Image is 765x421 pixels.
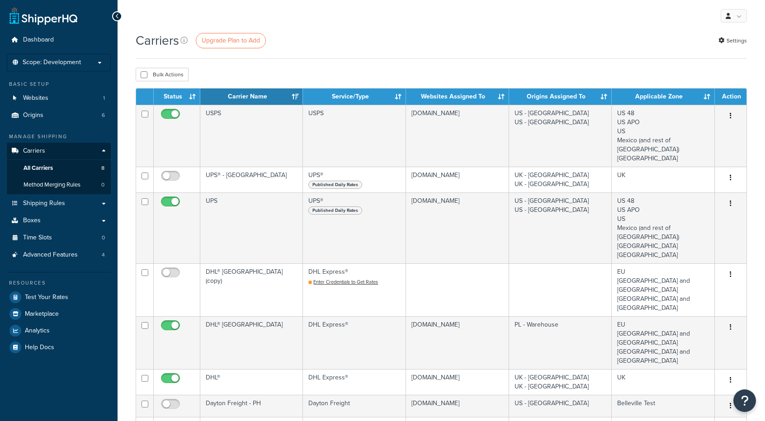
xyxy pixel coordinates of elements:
[23,36,54,44] span: Dashboard
[200,263,303,316] td: DHL® [GEOGRAPHIC_DATA] (copy)
[7,229,111,246] li: Time Slots
[200,105,303,167] td: USPS
[101,164,104,172] span: 8
[202,36,260,45] span: Upgrade Plan to Add
[7,90,111,107] li: Websites
[7,279,111,287] div: Resources
[200,369,303,395] td: DHL®
[406,167,509,192] td: [DOMAIN_NAME]
[308,206,362,215] span: Published Daily Rates
[23,200,65,207] span: Shipping Rules
[406,369,509,395] td: [DOMAIN_NAME]
[7,289,111,305] a: Test Your Rates
[509,167,612,192] td: UK - [GEOGRAPHIC_DATA] UK - [GEOGRAPHIC_DATA]
[102,251,105,259] span: 4
[7,160,111,177] a: All Carriers 8
[23,147,45,155] span: Carriers
[509,105,612,167] td: US - [GEOGRAPHIC_DATA] US - [GEOGRAPHIC_DATA]
[23,217,41,225] span: Boxes
[406,316,509,369] td: [DOMAIN_NAME]
[200,192,303,263] td: UPS
[406,192,509,263] td: [DOMAIN_NAME]
[7,133,111,140] div: Manage Shipping
[715,89,746,105] th: Action
[23,59,81,66] span: Scope: Development
[308,181,362,189] span: Published Daily Rates
[612,316,715,369] td: EU [GEOGRAPHIC_DATA] and [GEOGRAPHIC_DATA] [GEOGRAPHIC_DATA] and [GEOGRAPHIC_DATA]
[24,181,80,189] span: Method Merging Rules
[7,80,111,88] div: Basic Setup
[303,167,406,192] td: UPS®
[718,34,747,47] a: Settings
[7,195,111,212] a: Shipping Rules
[7,229,111,246] a: Time Slots 0
[612,167,715,192] td: UK
[23,234,52,242] span: Time Slots
[7,160,111,177] li: All Carriers
[303,369,406,395] td: DHL Express®
[612,369,715,395] td: UK
[103,94,105,102] span: 1
[136,68,189,81] button: Bulk Actions
[612,89,715,105] th: Applicable Zone: activate to sort column ascending
[7,306,111,322] a: Marketplace
[102,112,105,119] span: 6
[154,89,200,105] th: Status: activate to sort column ascending
[102,234,105,242] span: 0
[509,395,612,417] td: US - [GEOGRAPHIC_DATA]
[7,143,111,159] a: Carriers
[303,395,406,417] td: Dayton Freight
[136,32,179,49] h1: Carriers
[200,395,303,417] td: Dayton Freight - PH
[303,263,406,316] td: DHL Express®
[200,167,303,192] td: UPS® - [GEOGRAPHIC_DATA]
[303,89,406,105] th: Service/Type: activate to sort column ascending
[612,395,715,417] td: Belleville Test
[308,278,378,285] a: Enter Credentials to Get Rates
[303,316,406,369] td: DHL Express®
[733,389,756,412] button: Open Resource Center
[101,181,104,189] span: 0
[7,247,111,263] li: Advanced Features
[7,323,111,339] a: Analytics
[7,143,111,194] li: Carriers
[200,89,303,105] th: Carrier Name: activate to sort column ascending
[25,327,50,335] span: Analytics
[25,294,68,301] span: Test Your Rates
[23,251,78,259] span: Advanced Features
[303,192,406,263] td: UPS®
[7,107,111,124] a: Origins 6
[509,89,612,105] th: Origins Assigned To: activate to sort column ascending
[303,105,406,167] td: USPS
[7,212,111,229] a: Boxes
[7,90,111,107] a: Websites 1
[509,369,612,395] td: UK - [GEOGRAPHIC_DATA] UK - [GEOGRAPHIC_DATA]
[406,395,509,417] td: [DOMAIN_NAME]
[23,112,43,119] span: Origins
[7,32,111,48] a: Dashboard
[25,310,59,318] span: Marketplace
[7,177,111,193] li: Method Merging Rules
[612,105,715,167] td: US 48 US APO US Mexico (and rest of [GEOGRAPHIC_DATA]) [GEOGRAPHIC_DATA]
[23,94,48,102] span: Websites
[7,247,111,263] a: Advanced Features 4
[406,105,509,167] td: [DOMAIN_NAME]
[200,316,303,369] td: DHL® [GEOGRAPHIC_DATA]
[406,89,509,105] th: Websites Assigned To: activate to sort column ascending
[7,107,111,124] li: Origins
[9,7,77,25] a: ShipperHQ Home
[612,192,715,263] td: US 48 US APO US Mexico (and rest of [GEOGRAPHIC_DATA]) [GEOGRAPHIC_DATA] [GEOGRAPHIC_DATA]
[612,263,715,316] td: EU [GEOGRAPHIC_DATA] and [GEOGRAPHIC_DATA] [GEOGRAPHIC_DATA] and [GEOGRAPHIC_DATA]
[509,316,612,369] td: PL - Warehouse
[7,177,111,193] a: Method Merging Rules 0
[25,344,54,351] span: Help Docs
[196,33,266,48] a: Upgrade Plan to Add
[7,339,111,356] a: Help Docs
